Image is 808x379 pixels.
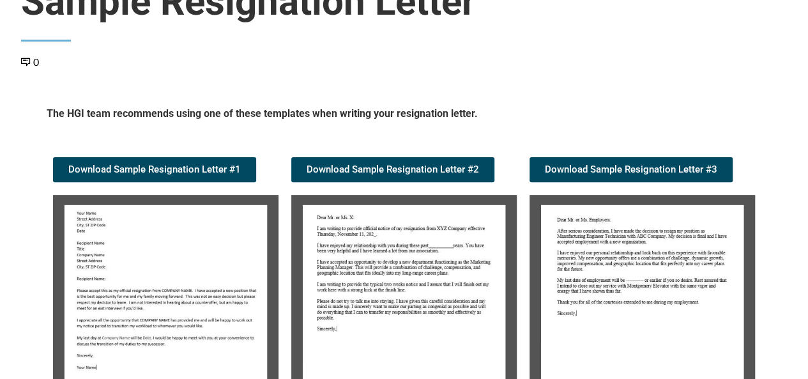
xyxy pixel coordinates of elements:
[47,107,762,125] h5: The HGI team recommends using one of these templates when writing your resignation letter.
[545,165,717,174] span: Download Sample Resignation Letter #3
[291,157,494,182] a: Download Sample Resignation Letter #2
[307,165,479,174] span: Download Sample Resignation Letter #2
[21,56,39,68] a: 0
[530,157,733,182] a: Download Sample Resignation Letter #3
[53,157,256,182] a: Download Sample Resignation Letter #1
[68,165,241,174] span: Download Sample Resignation Letter #1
